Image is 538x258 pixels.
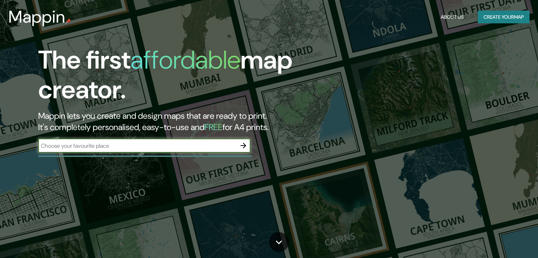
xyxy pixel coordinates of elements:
h2: Mappin lets you create and design maps that are ready to print. It's completely personalised, eas... [38,110,307,133]
h1: The first map creator. [38,45,307,110]
input: Choose your favourite place [38,142,236,150]
h5: FREE [204,122,222,133]
button: About Us [438,11,467,24]
h3: Mappin [8,7,65,27]
img: mappin-pin [65,18,71,24]
button: Create yourmap [478,11,530,24]
h1: affordable [131,43,241,76]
